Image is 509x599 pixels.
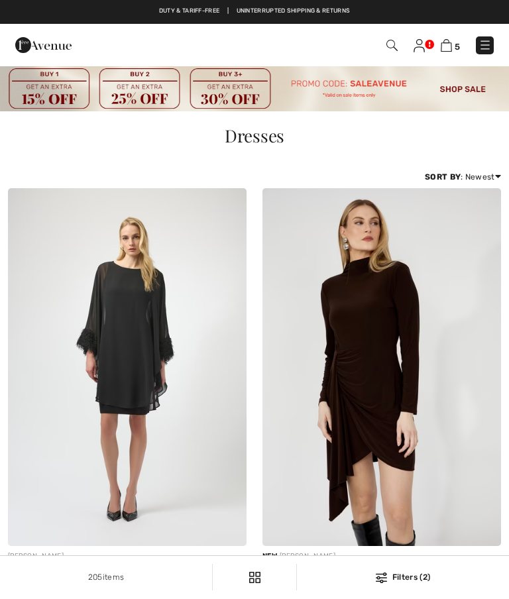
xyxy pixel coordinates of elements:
div: [PERSON_NAME] [8,551,247,561]
a: 1ère Avenue [15,39,72,50]
div: Filters (2) [305,571,501,583]
img: Filters [376,572,387,583]
span: 5 [455,42,460,52]
strong: Sort By [425,172,461,182]
span: New [262,552,277,560]
img: Filters [249,572,260,583]
img: Shopping Bag [441,39,452,52]
div: [PERSON_NAME] [262,551,501,561]
img: Search [386,40,398,51]
img: Formal High-Neck Mini Dress Style 253025. Mocha [262,188,501,546]
img: Elegant Puff-Sleeve Mini Dress Style 254186. Black [8,188,247,546]
img: My Info [414,39,425,52]
img: Menu [479,38,492,52]
a: 5 [441,38,460,52]
img: 1ère Avenue [15,32,72,58]
span: Dresses [225,124,284,147]
span: 205 [88,572,103,582]
div: : Newest [425,171,501,183]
